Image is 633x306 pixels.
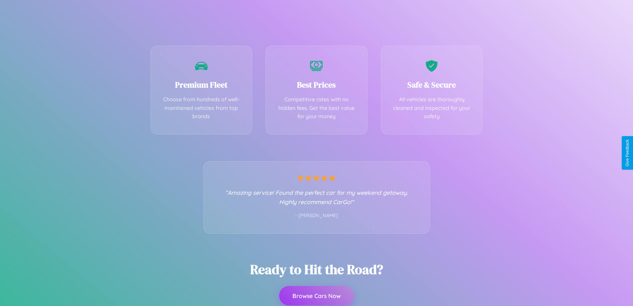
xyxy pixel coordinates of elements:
div: Give Feedback [625,140,630,166]
p: All vehicles are thoroughly cleaned and inspected for your safety [391,95,473,121]
h3: Premium Fleet [161,79,242,90]
p: - [PERSON_NAME] [217,211,416,220]
p: Competitive rates with no hidden fees. Get the best value for your money [276,95,357,121]
h3: Safe & Secure [391,79,473,90]
h2: Ready to Hit the Road? [250,260,383,278]
p: Choose from hundreds of well-maintained vehicles from top brands [161,95,242,121]
p: "Amazing service! Found the perfect car for my weekend getaway. Highly recommend CarGo!" [217,188,416,206]
button: Browse Cars Now [279,286,354,305]
h3: Best Prices [276,79,357,90]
